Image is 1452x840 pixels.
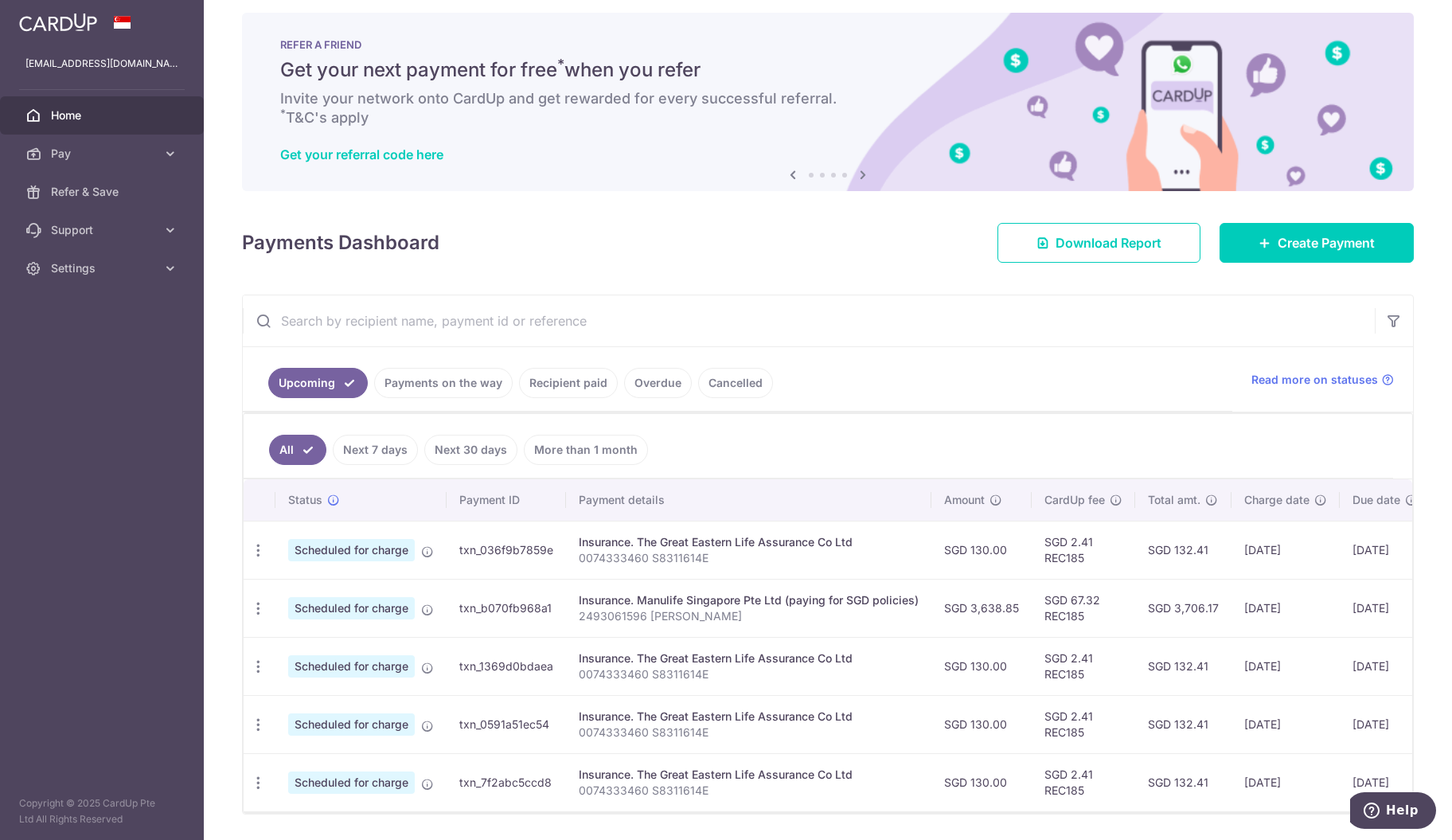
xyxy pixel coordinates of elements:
a: Get your referral code here [280,147,443,162]
td: txn_7f2abc5ccd8 [447,753,566,811]
div: Insurance. The Great Eastern Life Assurance Co Ltd [579,651,919,666]
span: Pay [51,146,156,162]
span: Charge date [1244,492,1310,508]
span: Amount [944,492,985,508]
span: CardUp fee [1044,492,1105,508]
p: [EMAIL_ADDRESS][DOMAIN_NAME] [25,56,178,72]
img: RAF banner [242,13,1414,191]
span: Refer & Save [51,184,156,200]
td: [DATE] [1340,695,1431,753]
a: All [269,435,326,465]
th: Payment ID [447,479,566,521]
td: SGD 2.41 REC185 [1032,637,1135,695]
td: [DATE] [1231,695,1340,753]
td: txn_b070fb968a1 [447,579,566,637]
a: Read more on statuses [1251,372,1394,388]
div: Insurance. The Great Eastern Life Assurance Co Ltd [579,709,919,725]
td: SGD 132.41 [1135,695,1231,753]
input: Search by recipient name, payment id or reference [243,295,1375,346]
span: Settings [51,260,156,276]
td: SGD 130.00 [931,521,1032,579]
span: Scheduled for charge [288,539,415,561]
span: Home [51,107,156,123]
span: Support [51,222,156,238]
span: Scheduled for charge [288,772,415,794]
a: Download Report [997,223,1200,263]
p: 0074333460 S8311614E [579,550,919,566]
h5: Get your next payment for free when you refer [280,57,1376,83]
a: Recipient paid [519,368,618,398]
img: CardUp [19,13,97,32]
a: Upcoming [268,368,368,398]
td: [DATE] [1231,637,1340,695]
td: [DATE] [1231,579,1340,637]
td: txn_1369d0bdaea [447,637,566,695]
td: [DATE] [1231,521,1340,579]
td: txn_036f9b7859e [447,521,566,579]
a: Overdue [624,368,692,398]
td: SGD 2.41 REC185 [1032,753,1135,811]
p: 2493061596 [PERSON_NAME] [579,608,919,624]
td: SGD 2.41 REC185 [1032,521,1135,579]
a: Payments on the way [374,368,513,398]
a: Create Payment [1220,223,1414,263]
a: Next 30 days [424,435,517,465]
p: 0074333460 S8311614E [579,783,919,799]
td: [DATE] [1231,753,1340,811]
span: Total amt. [1148,492,1200,508]
td: [DATE] [1340,637,1431,695]
th: Payment details [566,479,931,521]
span: Download Report [1056,233,1161,252]
td: SGD 2.41 REC185 [1032,695,1135,753]
td: SGD 3,638.85 [931,579,1032,637]
td: SGD 67.32 REC185 [1032,579,1135,637]
span: Scheduled for charge [288,713,415,736]
td: [DATE] [1340,579,1431,637]
td: txn_0591a51ec54 [447,695,566,753]
td: SGD 132.41 [1135,753,1231,811]
td: SGD 3,706.17 [1135,579,1231,637]
td: [DATE] [1340,521,1431,579]
span: Scheduled for charge [288,597,415,619]
span: Status [288,492,322,508]
td: SGD 132.41 [1135,521,1231,579]
td: SGD 132.41 [1135,637,1231,695]
a: Cancelled [698,368,773,398]
td: SGD 130.00 [931,695,1032,753]
span: Due date [1352,492,1400,508]
span: Scheduled for charge [288,655,415,678]
div: Insurance. The Great Eastern Life Assurance Co Ltd [579,534,919,550]
h4: Payments Dashboard [242,229,439,257]
p: REFER A FRIEND [280,38,1376,51]
a: More than 1 month [524,435,648,465]
div: Insurance. Manulife Singapore Pte Ltd (paying for SGD policies) [579,592,919,608]
span: Create Payment [1278,233,1375,252]
a: Next 7 days [333,435,418,465]
td: [DATE] [1340,753,1431,811]
p: 0074333460 S8311614E [579,666,919,682]
span: Read more on statuses [1251,372,1378,388]
iframe: Opens a widget where you can find more information [1350,792,1436,832]
td: SGD 130.00 [931,753,1032,811]
td: SGD 130.00 [931,637,1032,695]
h6: Invite your network onto CardUp and get rewarded for every successful referral. T&C's apply [280,89,1376,127]
div: Insurance. The Great Eastern Life Assurance Co Ltd [579,767,919,783]
p: 0074333460 S8311614E [579,725,919,740]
